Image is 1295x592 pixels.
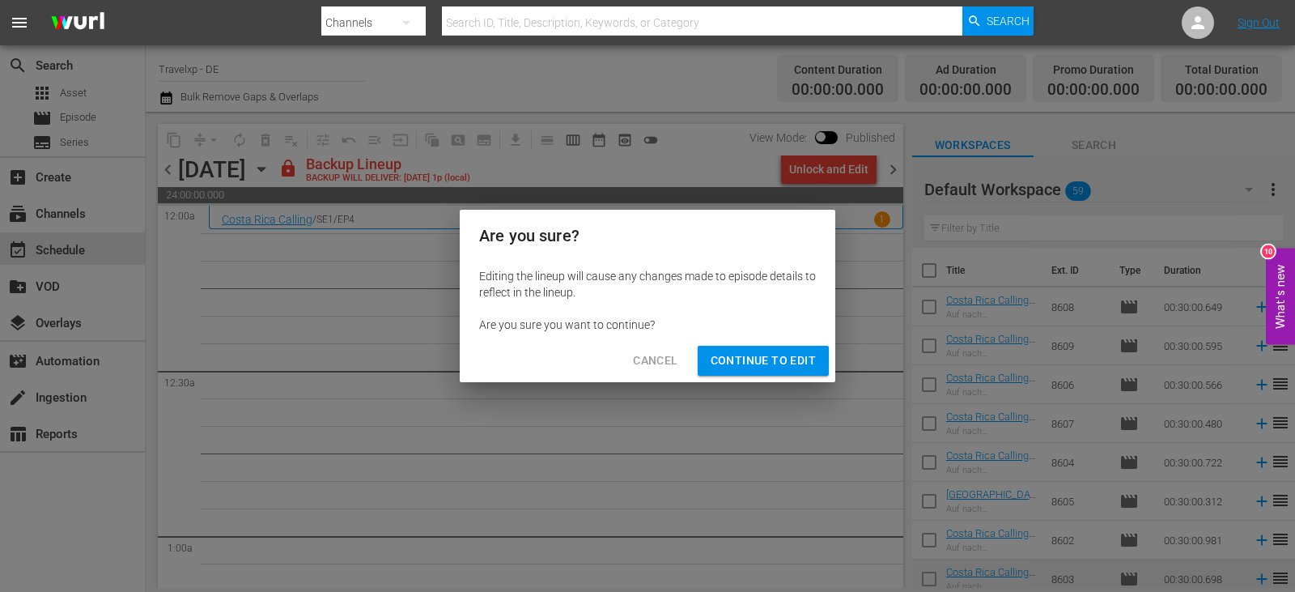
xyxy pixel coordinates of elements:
a: Sign Out [1238,16,1280,29]
div: 10 [1262,245,1275,258]
h2: Are you sure? [479,223,816,249]
div: Are you sure you want to continue? [479,317,816,333]
div: Editing the lineup will cause any changes made to episode details to reflect in the lineup. [479,268,816,300]
span: Continue to Edit [711,351,816,371]
span: Search [987,6,1030,36]
button: Cancel [620,346,690,376]
button: Continue to Edit [698,346,829,376]
img: ans4CAIJ8jUAAAAAAAAAAAAAAAAAAAAAAAAgQb4GAAAAAAAAAAAAAAAAAAAAAAAAJMjXAAAAAAAAAAAAAAAAAAAAAAAAgAT5G... [39,4,117,42]
span: Cancel [633,351,677,371]
button: Open Feedback Widget [1266,248,1295,344]
span: menu [10,13,29,32]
